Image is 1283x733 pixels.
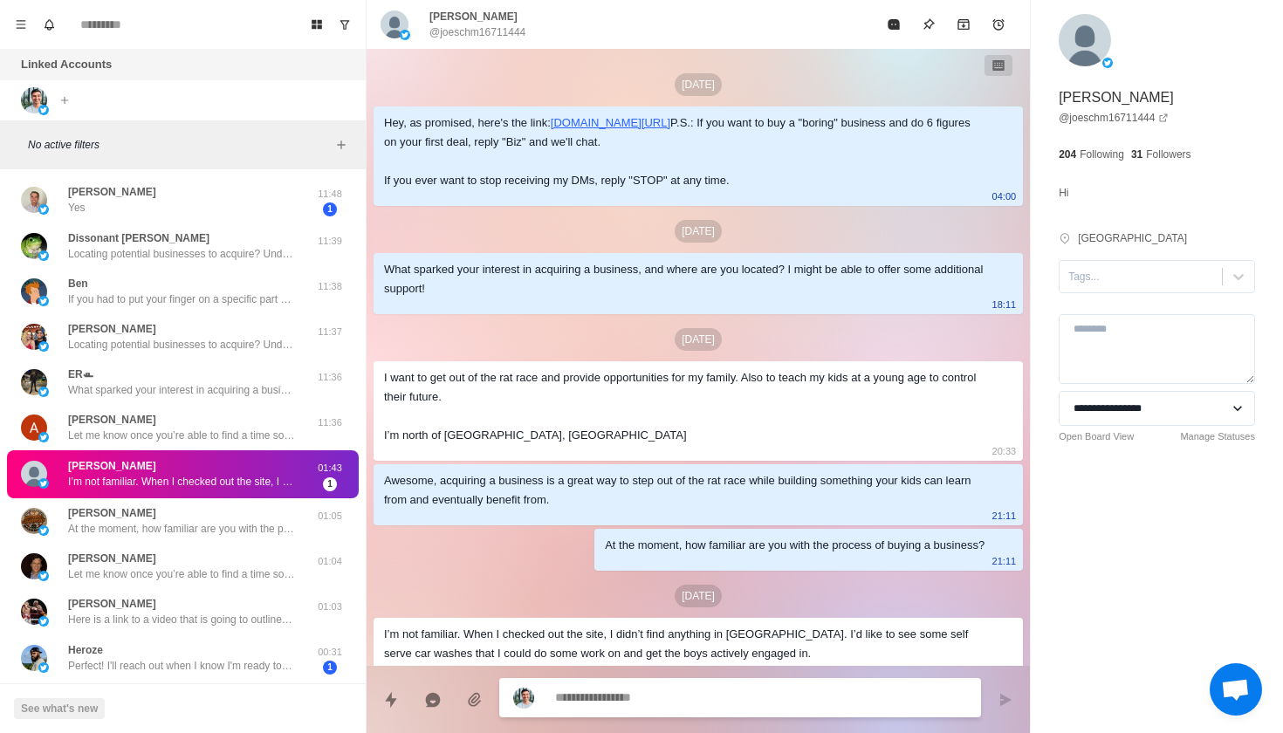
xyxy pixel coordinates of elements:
p: Ben [68,276,88,291]
img: picture [1059,14,1111,66]
a: Open Board View [1059,429,1134,444]
p: I’m not familiar. When I checked out the site, I didn’t find anything in [GEOGRAPHIC_DATA]. I’d l... [68,474,295,490]
img: picture [21,278,47,305]
img: picture [21,553,47,579]
p: [PERSON_NAME] [68,184,156,200]
img: picture [21,645,47,671]
img: picture [21,233,47,259]
p: Dissonant [PERSON_NAME] [68,230,209,246]
div: What sparked your interest in acquiring a business, and where are you located? I might be able to... [384,260,985,298]
p: 11:48 [308,187,352,202]
button: Mark as read [876,7,911,42]
img: picture [38,387,49,397]
img: picture [21,508,47,534]
img: picture [513,688,534,709]
div: Hey, as promised, here's the link: P.S.: If you want to buy a "boring" business and do 6 figures ... [384,113,985,190]
img: picture [1102,58,1113,68]
p: 01:43 [992,660,1017,679]
button: Send message [988,682,1023,717]
p: 21:11 [992,551,1017,571]
button: Add filters [331,134,352,155]
p: 11:36 [308,415,352,430]
span: 1 [323,661,337,675]
p: Locating potential businesses to acquire? Understanding exactly what makes a "good deal” and how ... [68,337,295,353]
div: I want to get out of the rat race and provide opportunities for my family. Also to teach my kids ... [384,368,985,445]
p: At the moment, how familiar are you with the process of buying a business? [68,521,295,537]
div: At the moment, how familiar are you with the process of buying a business? [605,536,985,555]
img: picture [38,571,49,581]
div: I’m not familiar. When I checked out the site, I didn’t find anything in [GEOGRAPHIC_DATA]. I’d l... [384,625,985,663]
p: 01:05 [308,509,352,524]
p: Hi [1059,183,1068,202]
img: picture [21,414,47,441]
button: Notifications [35,10,63,38]
p: 00:31 [308,645,352,660]
p: 04:00 [992,187,1017,206]
img: picture [400,30,410,40]
p: Locating potential businesses to acquire? Understanding exactly what makes a "good deal” and how ... [68,246,295,262]
a: Manage Statuses [1180,429,1255,444]
img: picture [21,87,47,113]
img: picture [21,599,47,625]
p: 01:03 [308,599,352,614]
span: 1 [323,202,337,216]
p: Perfect! I'll reach out when I know I'm ready to take the next steps!! Appreciate your insights a... [68,658,295,674]
button: Add reminder [981,7,1016,42]
p: Heroze [68,642,103,658]
button: Add account [54,90,75,111]
p: [DATE] [675,220,722,243]
div: Open chat [1210,663,1262,716]
p: Here is a link to a video that is going to outline in more depth, what we do and how we can help,... [68,612,295,627]
p: [PERSON_NAME] [1059,87,1174,108]
p: [DATE] [675,73,722,96]
p: [PERSON_NAME] [68,412,156,428]
img: picture [38,105,49,115]
p: Following [1080,147,1124,162]
p: 01:43 [308,461,352,476]
p: Let me know once you’re able to find a time so I can confirm that on my end + shoot over the pre-... [68,566,295,582]
img: picture [38,478,49,489]
button: Show unread conversations [331,10,359,38]
p: [PERSON_NAME] [68,596,156,612]
p: [PERSON_NAME] [68,458,156,474]
button: Pin [911,7,946,42]
img: picture [38,341,49,352]
p: ER🛥 [68,366,93,382]
p: 11:38 [308,279,352,294]
button: Archive [946,7,981,42]
p: 18:11 [992,295,1017,314]
p: Yes [68,200,86,216]
span: 1 [323,477,337,491]
p: 11:36 [308,370,352,385]
p: Linked Accounts [21,56,112,73]
p: [PERSON_NAME] [68,321,156,337]
p: 20:33 [992,442,1017,461]
p: [DATE] [675,328,722,351]
p: If you had to put your finger on a specific part of the process that’s holding you back from acqu... [68,291,295,307]
p: 11:37 [308,325,352,339]
p: [PERSON_NAME] [68,505,156,521]
img: picture [21,369,47,395]
p: 31 [1131,147,1142,162]
img: picture [21,324,47,350]
p: 01:04 [308,554,352,569]
p: Let me know once you’re able to find a time so I can confirm that on my end + shoot over the pre-... [68,428,295,443]
button: Reply with AI [415,682,450,717]
p: No active filters [28,137,331,153]
button: Board View [303,10,331,38]
p: @joeschm16711444 [429,24,525,40]
button: Add media [457,682,492,717]
img: picture [38,432,49,442]
button: Menu [7,10,35,38]
a: @joeschm16711444 [1059,110,1169,126]
img: picture [38,204,49,215]
p: [PERSON_NAME] [68,551,156,566]
p: 21:11 [992,506,1017,525]
p: What sparked your interest in acquiring a business, and where are you located? I might be able to... [68,382,295,398]
div: Awesome, acquiring a business is a great way to step out of the rat race while building something... [384,471,985,510]
button: Quick replies [374,682,408,717]
p: Followers [1146,147,1190,162]
img: picture [38,616,49,627]
button: See what's new [14,698,105,719]
p: [DATE] [675,585,722,607]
